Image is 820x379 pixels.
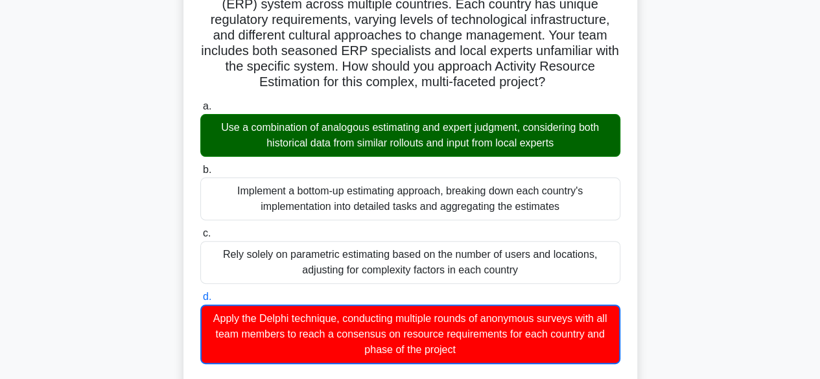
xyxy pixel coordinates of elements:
span: a. [203,100,211,111]
span: d. [203,291,211,302]
span: b. [203,164,211,175]
div: Use a combination of analogous estimating and expert judgment, considering both historical data f... [200,114,620,157]
div: Rely solely on parametric estimating based on the number of users and locations, adjusting for co... [200,241,620,284]
span: c. [203,227,211,238]
div: Apply the Delphi technique, conducting multiple rounds of anonymous surveys with all team members... [200,304,620,364]
div: Implement a bottom-up estimating approach, breaking down each country's implementation into detai... [200,178,620,220]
